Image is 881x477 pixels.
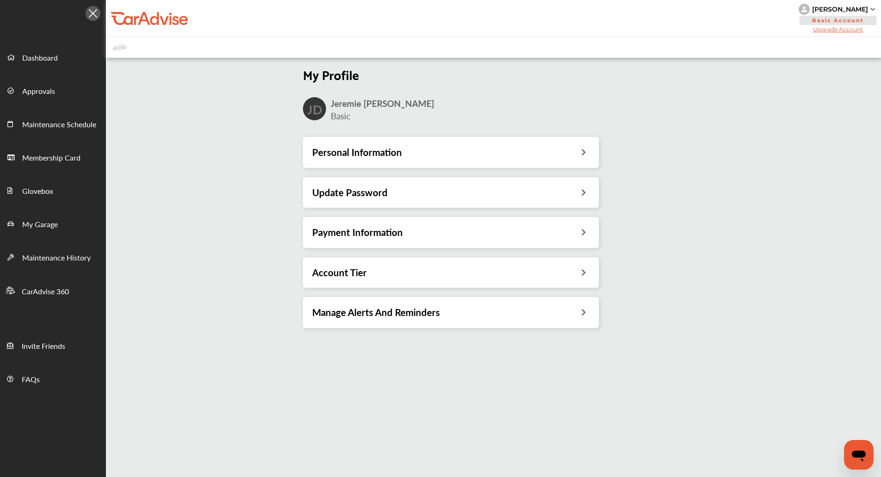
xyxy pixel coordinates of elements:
img: placeholder_car.fcab19be.svg [113,42,127,53]
span: Basic Account [800,16,876,25]
h2: My Profile [303,66,599,82]
span: Maintenance History [22,252,91,264]
span: Upgrade Account [799,26,877,33]
h3: Payment Information [312,226,403,238]
img: sCxJUJ+qAmfqhQGDUl18vwLg4ZYJ6CxN7XmbOMBAAAAAElFTkSuQmCC [870,8,875,11]
h3: Manage Alerts And Reminders [312,306,440,318]
img: Icon.5fd9dcc7.svg [86,6,100,21]
a: Membership Card [0,140,105,173]
span: CarAdvise 360 [22,286,69,298]
div: [PERSON_NAME] [812,5,868,13]
span: My Garage [22,219,58,231]
h3: Account Tier [312,266,367,279]
a: Maintenance History [0,240,105,273]
span: FAQs [22,374,40,386]
span: Membership Card [22,152,80,164]
iframe: Button to launch messaging window [844,440,874,470]
span: Jeremie [PERSON_NAME] [331,97,434,110]
span: Basic [331,110,351,122]
h3: Update Password [312,186,388,198]
a: Approvals [0,74,105,107]
span: Maintenance Schedule [22,119,96,131]
h3: Personal Information [312,146,402,158]
span: Glovebox [22,186,53,198]
a: Maintenance Schedule [0,107,105,140]
a: Glovebox [0,173,105,207]
a: My Garage [0,207,105,240]
img: knH8PDtVvWoAbQRylUukY18CTiRevjo20fAtgn5MLBQj4uumYvk2MzTtcAIzfGAtb1XOLVMAvhLuqoNAbL4reqehy0jehNKdM... [799,4,810,15]
a: Dashboard [0,40,105,74]
span: Invite Friends [22,341,65,353]
h2: JD [307,101,322,117]
span: Approvals [22,86,55,98]
span: Dashboard [22,52,58,64]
